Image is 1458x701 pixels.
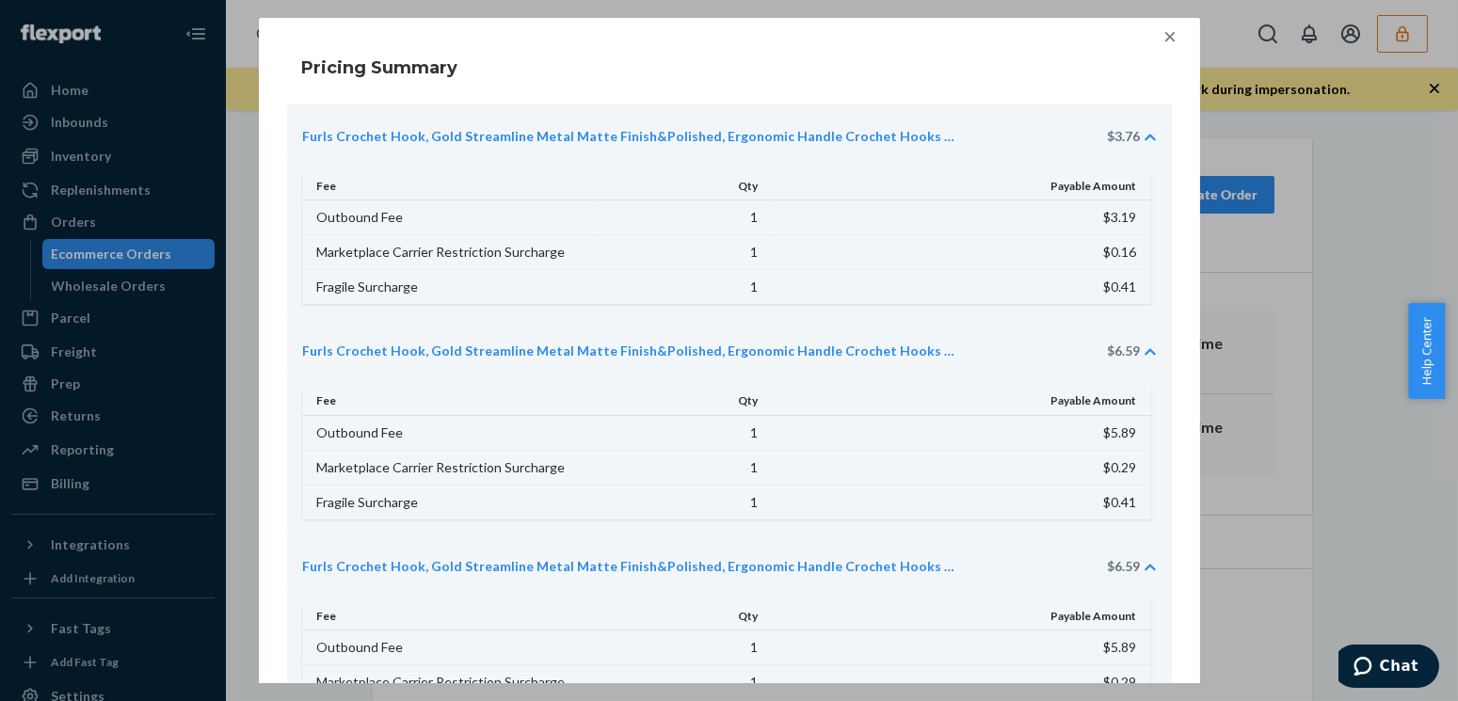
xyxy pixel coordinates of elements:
td: 1 [599,200,768,235]
td: $0.41 [769,270,1151,305]
td: 1 [599,270,768,305]
td: 1 [599,415,768,450]
th: Qty [599,602,768,630]
td: Outbound Fee [302,630,600,665]
div: $6.59 [1107,342,1140,360]
td: 1 [599,485,768,519]
td: Fragile Surcharge [302,270,600,305]
th: Fee [302,387,600,415]
td: $5.89 [769,630,1151,665]
a: Furls Crochet Hook, Gold Streamline Metal Matte Finish&Polished, Ergonomic Handle Crochet Hooks 7... [302,127,961,146]
th: Fee [302,602,600,630]
td: $3.19 [769,200,1151,235]
td: $0.29 [769,450,1151,485]
th: Qty [599,172,768,200]
th: Payable Amount [769,602,1151,630]
span: Chat [41,13,80,30]
th: Payable Amount [769,387,1151,415]
a: Furls Crochet Hook, Gold Streamline Metal Matte Finish&Polished, Ergonomic Handle Crochet Hooks 7... [302,557,961,576]
td: Outbound Fee [302,200,600,235]
td: 1 [599,665,768,700]
td: Fragile Surcharge [302,485,600,519]
td: $0.41 [769,485,1151,519]
td: Marketplace Carrier Restriction Surcharge [302,450,600,485]
td: 1 [599,630,768,665]
th: Qty [599,387,768,415]
div: $3.76 [1107,127,1140,146]
td: $0.16 [769,235,1151,270]
td: $5.89 [769,415,1151,450]
td: 1 [599,450,768,485]
td: 1 [599,235,768,270]
h4: Pricing Summary [302,56,458,80]
a: Furls Crochet Hook, Gold Streamline Metal Matte Finish&Polished, Ergonomic Handle Crochet Hooks 7... [302,342,961,360]
td: Marketplace Carrier Restriction Surcharge [302,235,600,270]
div: $6.59 [1107,557,1140,576]
th: Fee [302,172,600,200]
td: Outbound Fee [302,415,600,450]
th: Payable Amount [769,172,1151,200]
td: Marketplace Carrier Restriction Surcharge [302,665,600,700]
td: $0.29 [769,665,1151,700]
